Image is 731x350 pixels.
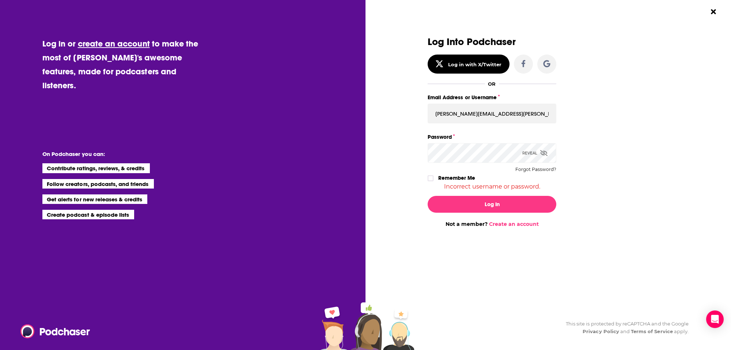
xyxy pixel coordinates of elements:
li: Create podcast & episode lists [42,210,134,219]
input: Email Address or Username [428,104,556,123]
a: Podchaser - Follow, Share and Rate Podcasts [20,324,85,338]
div: Not a member? [428,221,556,227]
button: Close Button [707,5,720,19]
a: Privacy Policy [583,328,619,334]
label: Password [428,132,556,142]
button: Log In [428,196,556,213]
li: Get alerts for new releases & credits [42,194,147,204]
div: Open Intercom Messenger [706,310,724,328]
div: Incorrect username or password. [428,183,556,190]
div: Reveal [522,143,548,163]
li: On Podchaser you can: [42,150,189,157]
li: Follow creators, podcasts, and friends [42,179,154,189]
a: Terms of Service [631,328,673,334]
button: Forgot Password? [515,167,556,172]
a: Create an account [489,221,539,227]
div: OR [488,81,496,87]
h3: Log Into Podchaser [428,37,556,47]
label: Email Address or Username [428,93,556,102]
a: create an account [78,38,150,49]
img: Podchaser - Follow, Share and Rate Podcasts [20,324,91,338]
div: Log in with X/Twitter [448,62,502,67]
label: Remember Me [438,173,475,183]
li: Contribute ratings, reviews, & credits [42,163,150,173]
div: This site is protected by reCAPTCHA and the Google and apply. [560,320,689,335]
button: Log in with X/Twitter [428,55,510,74]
